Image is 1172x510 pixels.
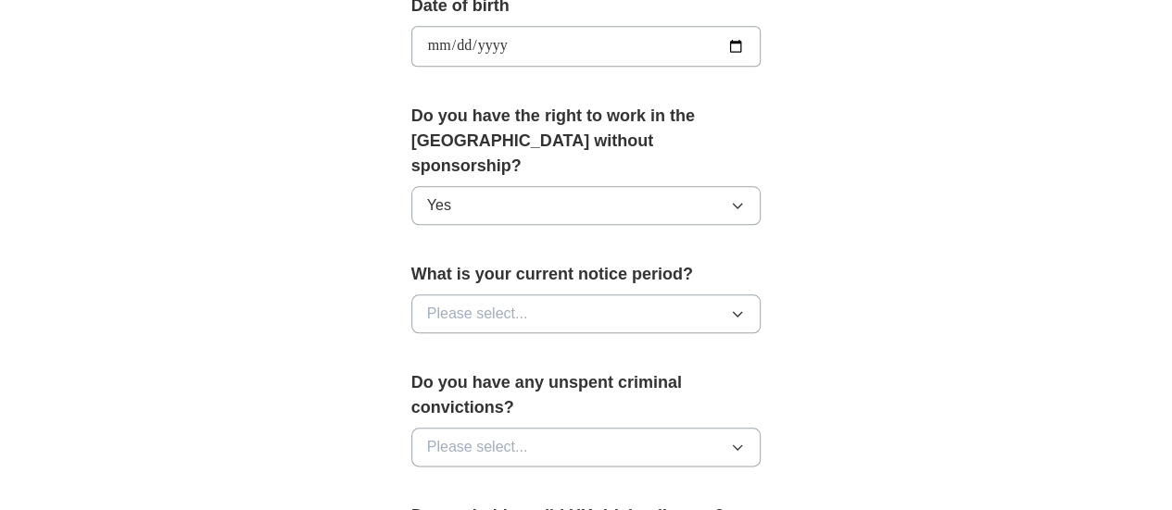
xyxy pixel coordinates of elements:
[427,194,451,217] span: Yes
[411,104,762,179] label: Do you have the right to work in the [GEOGRAPHIC_DATA] without sponsorship?
[411,186,762,225] button: Yes
[427,436,528,458] span: Please select...
[411,370,762,420] label: Do you have any unspent criminal convictions?
[427,303,528,325] span: Please select...
[411,294,762,333] button: Please select...
[411,428,762,466] button: Please select...
[411,262,762,287] label: What is your current notice period?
